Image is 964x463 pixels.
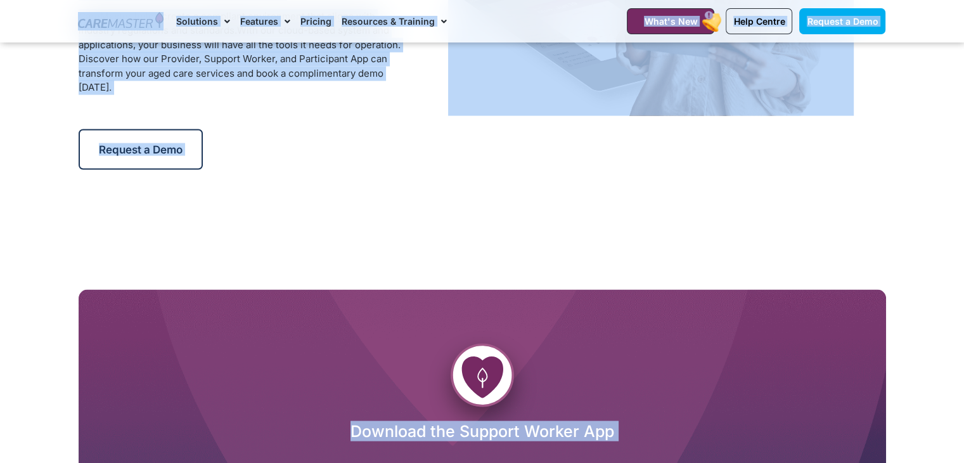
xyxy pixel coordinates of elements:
span: What's New [644,16,697,27]
span: Request a Demo [99,143,183,156]
a: Request a Demo [79,129,203,170]
span: Request a Demo [807,16,878,27]
span: Help Centre [733,16,785,27]
a: Help Centre [726,8,792,34]
a: Request a Demo [799,8,885,34]
h2: Download the Support Worker App [79,421,886,441]
span: With our cloud-based system and applications, your business will have all the tools it needs for ... [79,24,401,93]
a: What's New [627,8,714,34]
p: CareMaster helps create a compliant environment that aligns with industry regulations and standards. [79,10,404,95]
img: CareMaster Logo [78,12,164,31]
